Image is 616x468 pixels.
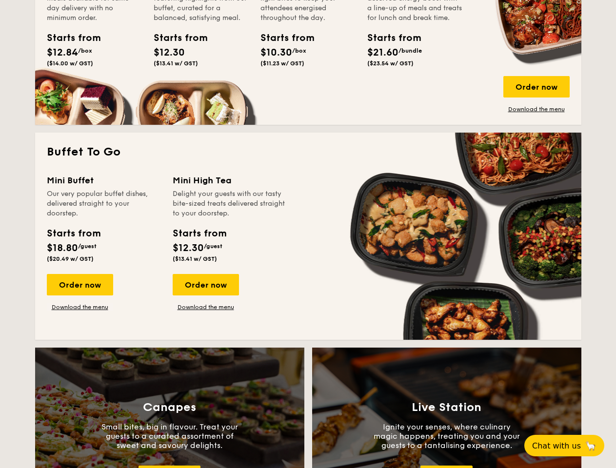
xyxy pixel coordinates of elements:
[367,31,411,45] div: Starts from
[173,174,287,187] div: Mini High Tea
[47,303,113,311] a: Download the menu
[78,243,97,250] span: /guest
[524,435,604,456] button: Chat with us🦙
[47,174,161,187] div: Mini Buffet
[367,47,398,58] span: $21.60
[173,303,239,311] a: Download the menu
[47,242,78,254] span: $18.80
[374,422,520,450] p: Ignite your senses, where culinary magic happens, treating you and your guests to a tantalising e...
[78,47,92,54] span: /box
[143,401,196,414] h3: Canapes
[398,47,422,54] span: /bundle
[260,31,304,45] div: Starts from
[173,189,287,218] div: Delight your guests with our tasty bite-sized treats delivered straight to your doorstep.
[532,441,581,450] span: Chat with us
[260,47,292,58] span: $10.30
[47,47,78,58] span: $12.84
[173,226,226,241] div: Starts from
[585,440,596,451] span: 🦙
[503,105,570,113] a: Download the menu
[47,255,94,262] span: ($20.49 w/ GST)
[367,60,414,67] span: ($23.54 w/ GST)
[154,47,185,58] span: $12.30
[47,226,100,241] div: Starts from
[503,76,570,97] div: Order now
[173,242,204,254] span: $12.30
[47,189,161,218] div: Our very popular buffet dishes, delivered straight to your doorstep.
[47,274,113,295] div: Order now
[173,255,217,262] span: ($13.41 w/ GST)
[412,401,481,414] h3: Live Station
[260,60,304,67] span: ($11.23 w/ GST)
[292,47,306,54] span: /box
[47,60,93,67] span: ($14.00 w/ GST)
[204,243,222,250] span: /guest
[47,31,91,45] div: Starts from
[154,31,198,45] div: Starts from
[173,274,239,295] div: Order now
[154,60,198,67] span: ($13.41 w/ GST)
[97,422,243,450] p: Small bites, big in flavour. Treat your guests to a curated assortment of sweet and savoury delig...
[47,144,570,160] h2: Buffet To Go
